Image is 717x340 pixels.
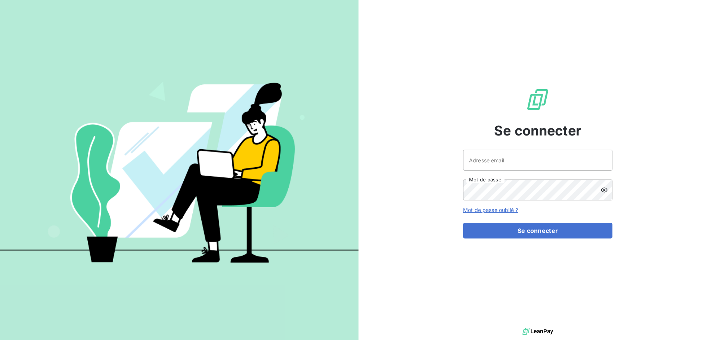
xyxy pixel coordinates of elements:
a: Mot de passe oublié ? [463,207,518,213]
img: logo [522,326,553,337]
button: Se connecter [463,223,612,238]
img: Logo LeanPay [526,88,550,112]
input: placeholder [463,150,612,171]
span: Se connecter [494,121,581,141]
